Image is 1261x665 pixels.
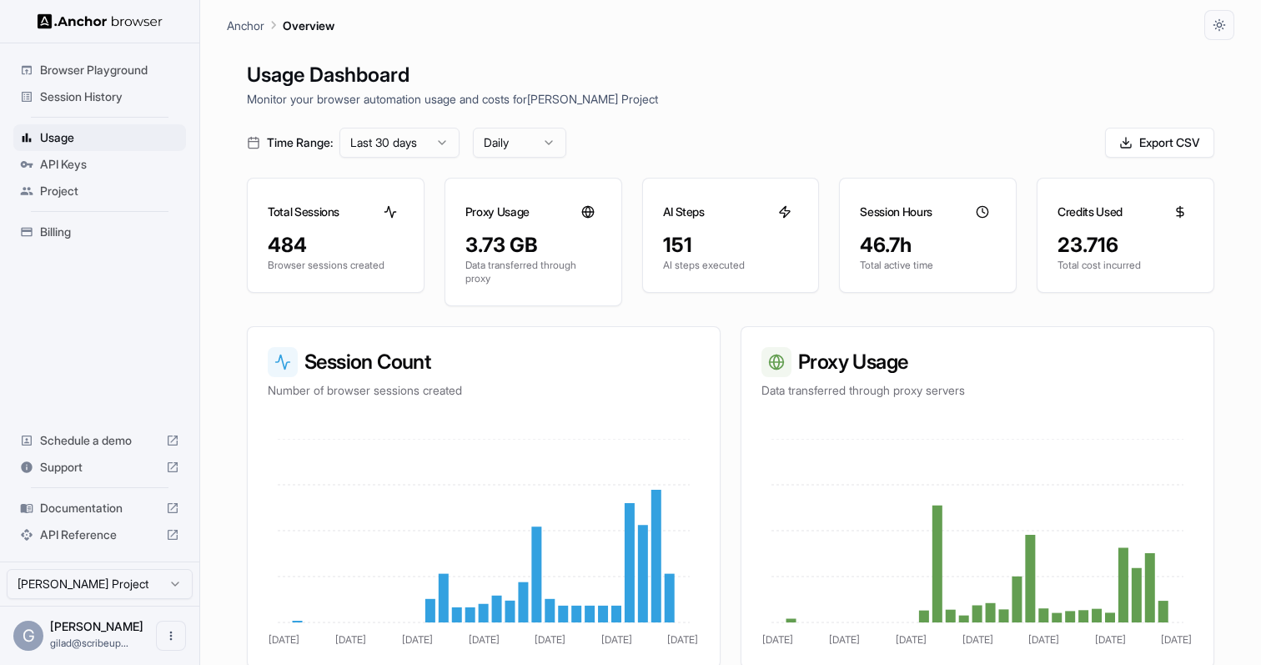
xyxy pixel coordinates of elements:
div: 23.716 [1058,232,1193,259]
span: Time Range: [267,134,333,151]
tspan: [DATE] [469,633,500,646]
tspan: [DATE] [962,633,993,646]
div: Browser Playground [13,57,186,83]
p: Data transferred through proxy [465,259,601,285]
span: Gilad Spitzer [50,619,143,633]
span: Session History [40,88,179,105]
div: Project [13,178,186,204]
nav: breadcrumb [227,16,334,34]
tspan: [DATE] [601,633,632,646]
span: Project [40,183,179,199]
div: 46.7h [860,232,996,259]
span: Support [40,459,159,476]
div: Billing [13,219,186,245]
div: Session History [13,83,186,110]
span: API Keys [40,156,179,173]
tspan: [DATE] [1028,633,1059,646]
span: API Reference [40,526,159,543]
div: API Reference [13,521,186,548]
img: Anchor Logo [38,13,163,29]
div: Schedule a demo [13,427,186,454]
h3: Session Count [268,347,700,377]
span: Billing [40,224,179,240]
span: Usage [40,129,179,146]
div: 3.73 GB [465,232,601,259]
div: Documentation [13,495,186,521]
tspan: [DATE] [1161,633,1192,646]
h3: Proxy Usage [465,204,530,220]
div: G [13,621,43,651]
p: Total cost incurred [1058,259,1193,272]
div: API Keys [13,151,186,178]
button: Export CSV [1105,128,1214,158]
p: Overview [283,17,334,34]
h3: Session Hours [860,204,932,220]
span: gilad@scribeup.io [50,637,128,649]
h3: Proxy Usage [761,347,1193,377]
span: Documentation [40,500,159,516]
div: 151 [663,232,799,259]
p: Data transferred through proxy servers [761,382,1193,399]
span: Schedule a demo [40,432,159,449]
tspan: [DATE] [1095,633,1126,646]
p: Browser sessions created [268,259,404,272]
div: Usage [13,124,186,151]
h3: Credits Used [1058,204,1123,220]
tspan: [DATE] [896,633,927,646]
p: Total active time [860,259,996,272]
span: Browser Playground [40,62,179,78]
p: Number of browser sessions created [268,382,700,399]
h1: Usage Dashboard [247,60,1214,90]
tspan: [DATE] [269,633,299,646]
div: 484 [268,232,404,259]
p: AI steps executed [663,259,799,272]
tspan: [DATE] [535,633,565,646]
tspan: [DATE] [402,633,433,646]
tspan: [DATE] [335,633,366,646]
p: Anchor [227,17,264,34]
div: Support [13,454,186,481]
tspan: [DATE] [667,633,698,646]
h3: Total Sessions [268,204,339,220]
tspan: [DATE] [762,633,793,646]
h3: AI Steps [663,204,705,220]
button: Open menu [156,621,186,651]
tspan: [DATE] [829,633,860,646]
p: Monitor your browser automation usage and costs for [PERSON_NAME] Project [247,90,1214,108]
